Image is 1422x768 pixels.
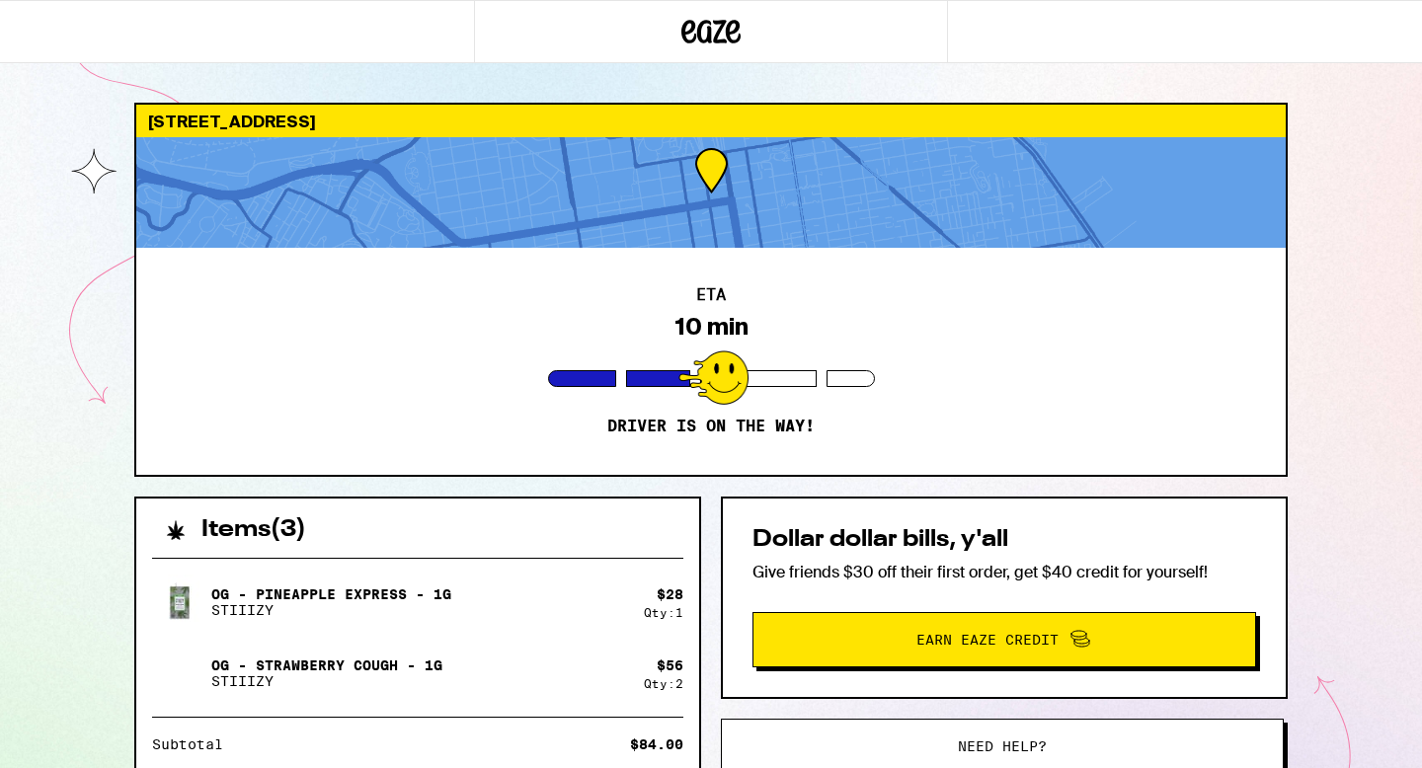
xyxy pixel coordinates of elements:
img: OG - Pineapple Express - 1g [152,575,207,630]
h2: ETA [696,287,726,303]
p: STIIIZY [211,602,451,618]
div: Qty: 1 [644,606,683,619]
div: Subtotal [152,737,237,751]
div: [STREET_ADDRESS] [136,105,1286,137]
div: $ 56 [657,657,683,673]
img: OG - Strawberry Cough - 1g [152,646,207,701]
div: 10 min [674,313,749,341]
span: Need help? [958,739,1047,753]
div: $84.00 [630,737,683,751]
p: OG - Strawberry Cough - 1g [211,657,442,673]
div: $ 28 [657,586,683,602]
p: OG - Pineapple Express - 1g [211,586,451,602]
p: STIIIZY [211,673,442,689]
h2: Dollar dollar bills, y'all [752,528,1256,552]
div: Qty: 2 [644,677,683,690]
p: Give friends $30 off their first order, get $40 credit for yourself! [752,562,1256,582]
span: Hi. Need any help? [12,14,142,30]
p: Driver is on the way! [607,417,815,436]
button: Earn Eaze Credit [752,612,1256,667]
span: Earn Eaze Credit [916,633,1059,647]
h2: Items ( 3 ) [201,518,306,542]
